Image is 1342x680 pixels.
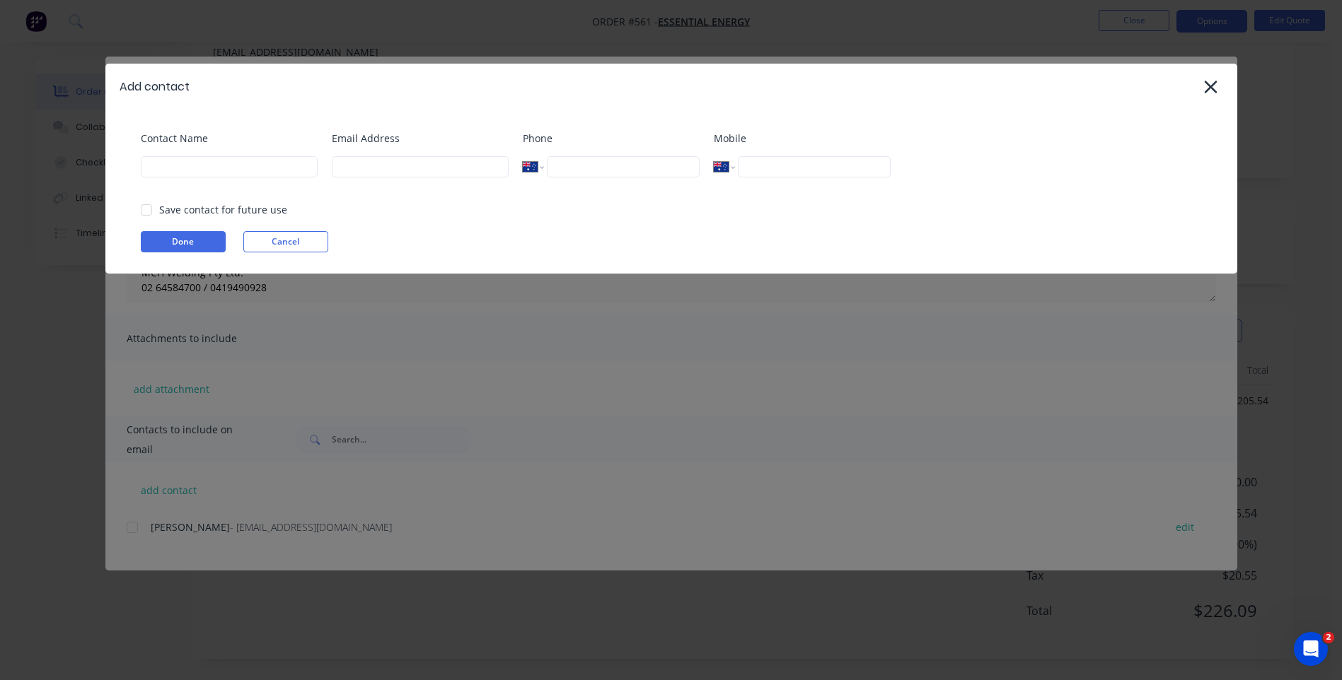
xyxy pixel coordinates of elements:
button: Cancel [243,231,328,252]
button: Done [141,231,226,252]
span: 2 [1323,632,1334,643]
label: Mobile [714,131,891,146]
div: Add contact [120,78,190,95]
label: Email Address [332,131,509,146]
iframe: Intercom live chat [1294,632,1328,666]
div: Save contact for future use [159,202,287,217]
label: Contact Name [141,131,318,146]
label: Phone [523,131,700,146]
